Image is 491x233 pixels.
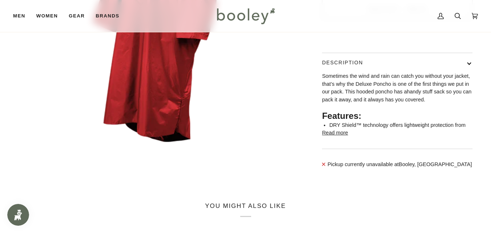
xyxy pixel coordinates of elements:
[322,53,472,72] button: Description
[214,5,277,27] img: Booley
[13,202,478,217] h2: You might also like
[96,12,119,20] span: Brands
[7,204,29,226] iframe: Button to open loyalty program pop-up
[69,12,85,20] span: Gear
[322,73,470,95] span: Sometimes the wind and rain can catch you without your jacket, that’s why the Deluxe Poncho is on...
[327,161,472,169] p: Pickup currently unavailable at
[399,161,472,167] strong: Booley, [GEOGRAPHIC_DATA]
[322,111,361,121] span: Features:
[322,129,348,137] button: Read more
[36,12,58,20] span: Women
[329,121,472,129] li: DRY Shield™ technology offers lightweight protection from
[13,12,25,20] span: Men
